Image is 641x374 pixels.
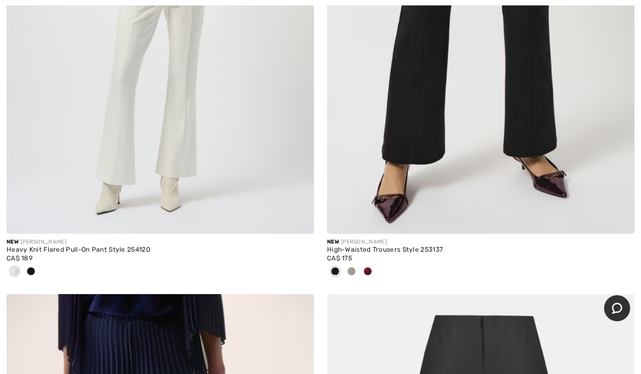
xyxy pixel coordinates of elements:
div: Black [327,263,343,281]
div: High-Waisted Trousers Style 253137 [327,246,634,254]
span: CA$ 175 [327,254,352,262]
div: Merlot [360,263,376,281]
div: [PERSON_NAME] [7,238,314,246]
div: Heavy Knit Flared Pull-On Pant Style 254120 [7,246,314,254]
span: CA$ 189 [7,254,33,262]
div: [PERSON_NAME] [327,238,634,246]
div: Black [23,263,39,281]
span: New [7,239,18,245]
iframe: Opens a widget where you can chat to one of our agents [604,295,630,322]
div: Vanilla 30 [7,263,23,281]
div: Moonstone [343,263,360,281]
span: New [327,239,339,245]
